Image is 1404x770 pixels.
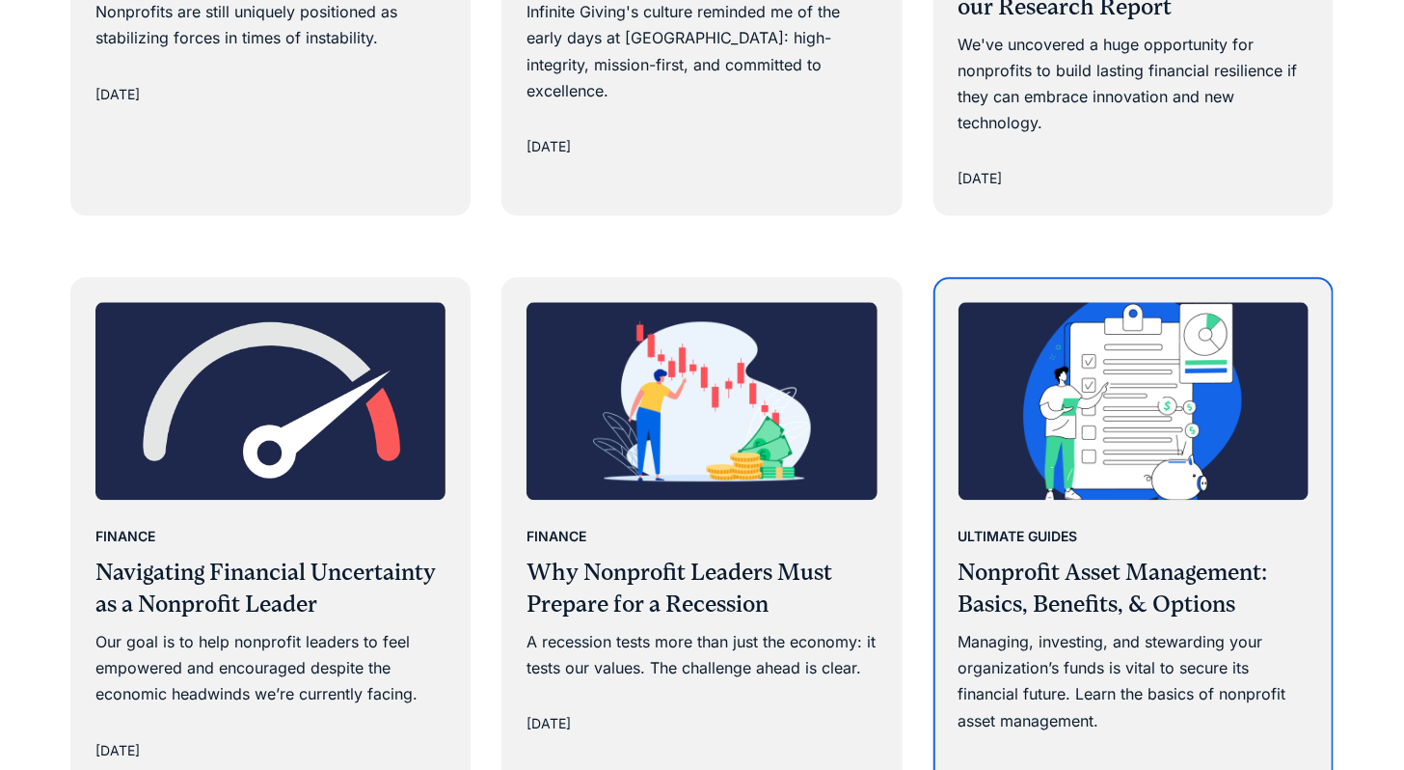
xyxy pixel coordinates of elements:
[958,525,1078,548] div: Ultimate Guides
[526,525,586,548] div: Finance
[526,712,571,735] div: [DATE]
[958,629,1309,734] div: Managing, investing, and stewarding your organization’s funds is vital to secure its financial fu...
[503,279,900,758] a: FinanceWhy Nonprofit Leaders Must Prepare for a RecessionA recession tests more than just the eco...
[95,525,155,548] div: Finance
[95,629,445,708] div: Our goal is to help nonprofit leaders to feel empowered and encouraged despite the economic headw...
[95,557,445,621] h3: Navigating Financial Uncertainty as a Nonprofit Leader
[526,557,877,621] h3: Why Nonprofit Leaders Must Prepare for a Recession
[526,629,877,681] div: A recession tests more than just the economy: it tests our values. The challenge ahead is clear.
[526,135,571,158] div: [DATE]
[958,167,1003,190] div: [DATE]
[958,32,1309,137] div: We've uncovered a huge opportunity for nonprofits to build lasting financial resilience if they c...
[95,83,140,106] div: [DATE]
[958,557,1309,621] h3: Nonprofit Asset Management: Basics, Benefits, & Options
[95,739,140,762] div: [DATE]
